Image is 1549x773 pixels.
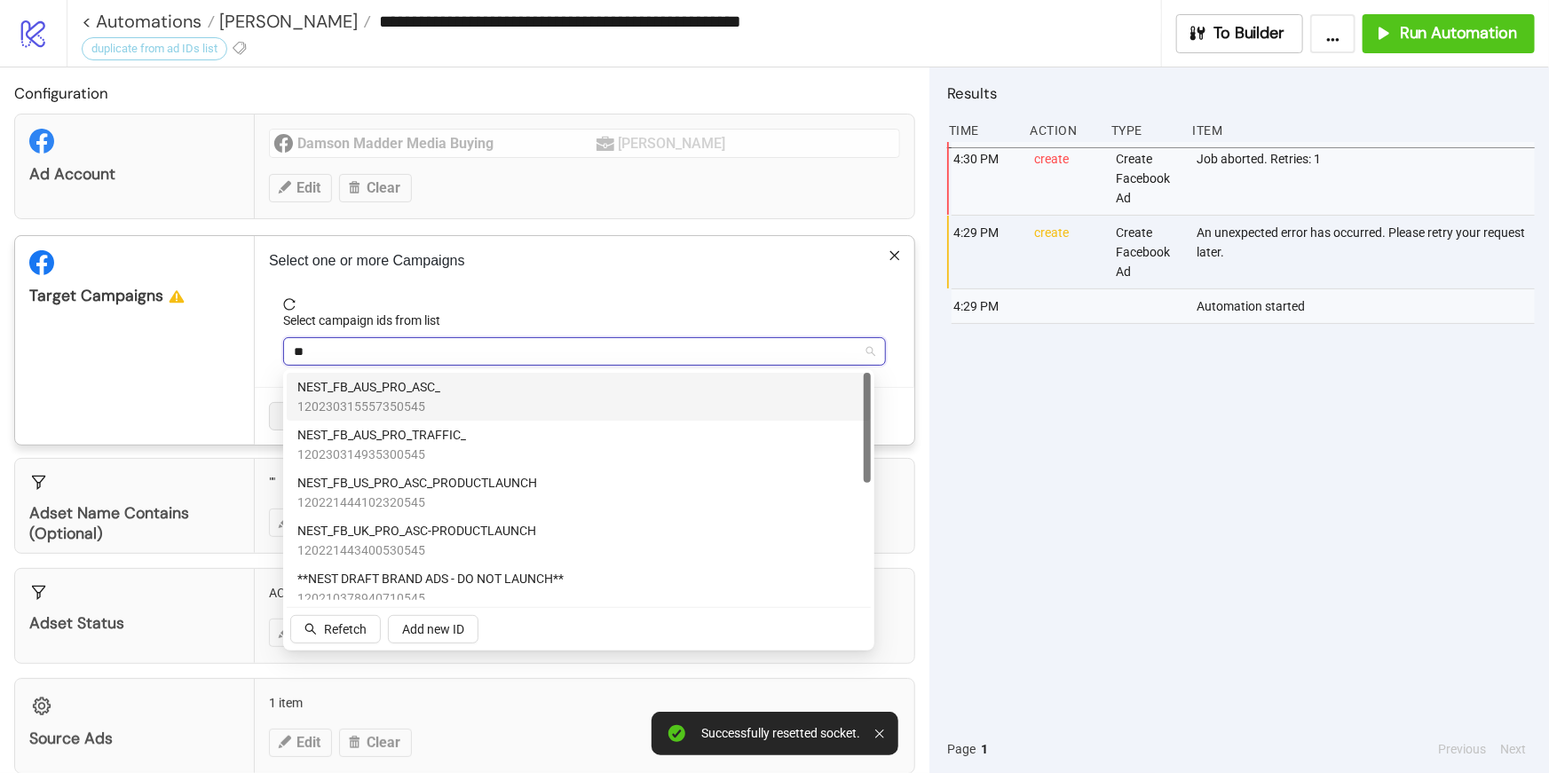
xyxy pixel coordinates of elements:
[1176,14,1304,53] button: To Builder
[1114,216,1183,288] div: Create Facebook Ad
[976,739,993,759] button: 1
[1191,114,1536,147] div: Item
[297,588,564,608] span: 120210378940710545
[889,249,901,262] span: close
[283,298,886,311] span: reload
[287,373,871,421] div: NEST_FB_AUS_PRO_ASC_
[1110,114,1179,147] div: Type
[215,12,371,30] a: [PERSON_NAME]
[14,82,915,105] h2: Configuration
[1029,114,1098,147] div: Action
[1033,216,1102,288] div: create
[297,445,466,464] span: 120230314935300545
[388,615,478,643] button: Add new ID
[952,289,1021,323] div: 4:29 PM
[947,739,976,759] span: Page
[283,311,452,330] label: Select campaign ids from list
[1114,142,1183,215] div: Create Facebook Ad
[1433,739,1491,759] button: Previous
[297,493,537,512] span: 120221444102320545
[215,10,358,33] span: [PERSON_NAME]
[324,622,367,636] span: Refetch
[1310,14,1355,53] button: ...
[1196,289,1540,323] div: Automation started
[952,142,1021,215] div: 4:30 PM
[947,82,1535,105] h2: Results
[269,402,335,430] button: Cancel
[287,469,871,517] div: NEST_FB_US_PRO_ASC_PRODUCTLAUNCH
[297,473,537,493] span: NEST_FB_US_PRO_ASC_PRODUCTLAUNCH
[1363,14,1535,53] button: Run Automation
[287,564,871,612] div: **NEST DRAFT BRAND ADS - DO NOT LAUNCH**
[1400,23,1517,43] span: Run Automation
[29,286,240,306] div: Target Campaigns
[304,623,317,635] span: search
[82,37,227,60] div: duplicate from ad IDs list
[290,615,381,643] button: Refetch
[1495,739,1531,759] button: Next
[287,421,871,469] div: NEST_FB_AUS_PRO_TRAFFIC_
[297,569,564,588] span: **NEST DRAFT BRAND ADS - DO NOT LAUNCH**
[287,517,871,564] div: NEST_FB_UK_PRO_ASC-PRODUCTLAUNCH
[297,425,466,445] span: NEST_FB_AUS_PRO_TRAFFIC_
[82,12,215,30] a: < Automations
[402,622,464,636] span: Add new ID
[1033,142,1102,215] div: create
[1196,216,1540,288] div: An unexpected error has occurred. Please retry your request later.
[702,726,861,741] div: Successfully resetted socket.
[952,216,1021,288] div: 4:29 PM
[297,521,536,540] span: NEST_FB_UK_PRO_ASC-PRODUCTLAUNCH
[297,540,536,560] span: 120221443400530545
[1214,23,1285,43] span: To Builder
[1196,142,1540,215] div: Job aborted. Retries: 1
[269,250,900,272] p: Select one or more Campaigns
[947,114,1016,147] div: Time
[297,397,440,416] span: 120230315557350545
[294,341,313,362] input: Select campaign ids from list
[297,377,440,397] span: NEST_FB_AUS_PRO_ASC_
